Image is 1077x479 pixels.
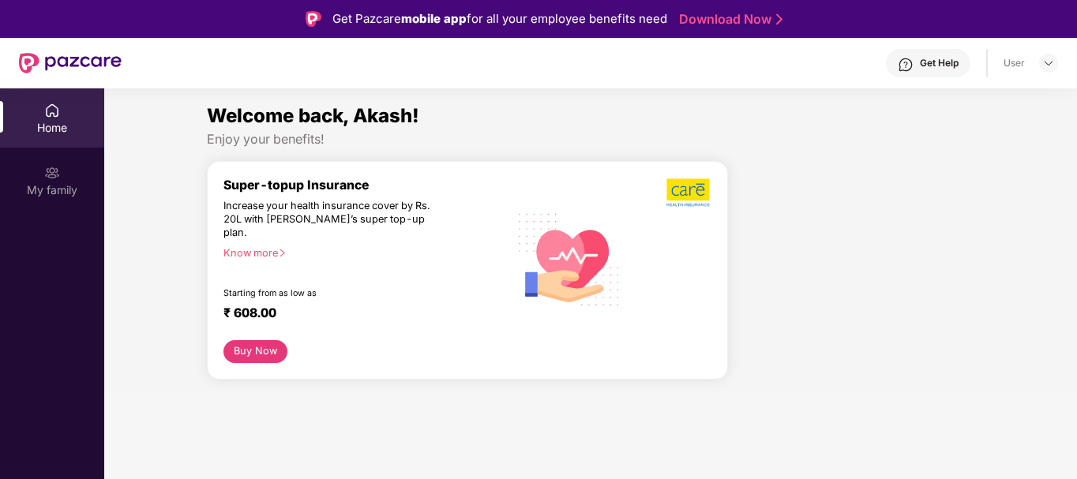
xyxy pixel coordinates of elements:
[44,165,60,181] img: svg+xml;base64,PHN2ZyB3aWR0aD0iMjAiIGhlaWdodD0iMjAiIHZpZXdCb3g9IjAgMCAyMCAyMCIgZmlsbD0ibm9uZSIgeG...
[207,131,974,148] div: Enjoy your benefits!
[223,340,287,363] button: Buy Now
[19,53,122,73] img: New Pazcare Logo
[1042,57,1055,69] img: svg+xml;base64,PHN2ZyBpZD0iRHJvcGRvd24tMzJ4MzIiIHhtbG5zPSJodHRwOi8vd3d3LnczLm9yZy8yMDAwL3N2ZyIgd2...
[898,57,914,73] img: svg+xml;base64,PHN2ZyBpZD0iSGVscC0zMngzMiIgeG1sbnM9Imh0dHA6Ly93d3cudzMub3JnLzIwMDAvc3ZnIiB3aWR0aD...
[332,9,667,28] div: Get Pazcare for all your employee benefits need
[223,178,508,193] div: Super-topup Insurance
[401,11,467,26] strong: mobile app
[306,11,321,27] img: Logo
[666,178,711,208] img: b5dec4f62d2307b9de63beb79f102df3.png
[44,103,60,118] img: svg+xml;base64,PHN2ZyBpZD0iSG9tZSIgeG1sbnM9Imh0dHA6Ly93d3cudzMub3JnLzIwMDAvc3ZnIiB3aWR0aD0iMjAiIG...
[508,196,631,320] img: svg+xml;base64,PHN2ZyB4bWxucz0iaHR0cDovL3d3dy53My5vcmcvMjAwMC9zdmciIHhtbG5zOnhsaW5rPSJodHRwOi8vd3...
[278,249,287,257] span: right
[679,11,778,28] a: Download Now
[776,11,782,28] img: Stroke
[223,200,440,240] div: Increase your health insurance cover by Rs. 20L with [PERSON_NAME]’s super top-up plan.
[207,104,419,127] span: Welcome back, Akash!
[223,288,441,299] div: Starting from as low as
[920,57,959,69] div: Get Help
[1004,57,1025,69] div: User
[223,305,493,324] div: ₹ 608.00
[223,247,499,258] div: Know more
